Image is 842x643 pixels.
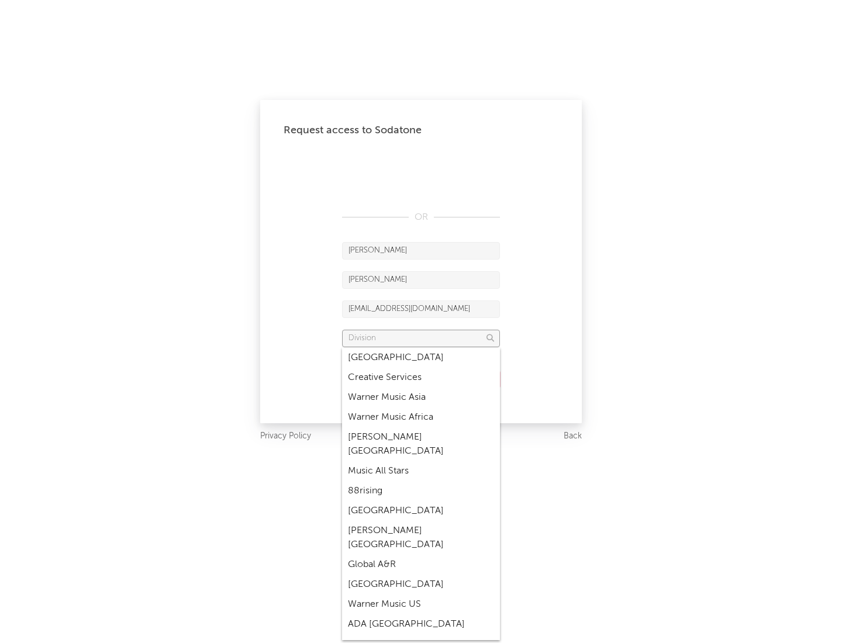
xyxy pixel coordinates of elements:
[342,407,500,427] div: Warner Music Africa
[342,242,500,260] input: First Name
[342,594,500,614] div: Warner Music US
[342,388,500,407] div: Warner Music Asia
[342,481,500,501] div: 88rising
[342,555,500,575] div: Global A&R
[342,614,500,634] div: ADA [GEOGRAPHIC_DATA]
[342,330,500,347] input: Division
[342,575,500,594] div: [GEOGRAPHIC_DATA]
[284,123,558,137] div: Request access to Sodatone
[342,271,500,289] input: Last Name
[342,348,500,368] div: [GEOGRAPHIC_DATA]
[342,300,500,318] input: Email
[342,521,500,555] div: [PERSON_NAME] [GEOGRAPHIC_DATA]
[342,427,500,461] div: [PERSON_NAME] [GEOGRAPHIC_DATA]
[342,461,500,481] div: Music All Stars
[342,501,500,521] div: [GEOGRAPHIC_DATA]
[564,429,582,444] a: Back
[260,429,311,444] a: Privacy Policy
[342,368,500,388] div: Creative Services
[342,210,500,224] div: OR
